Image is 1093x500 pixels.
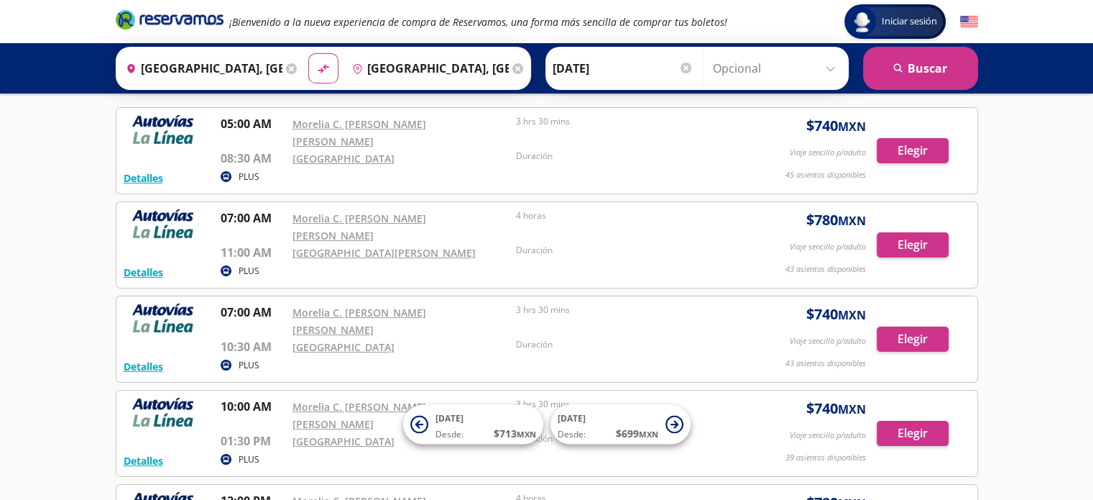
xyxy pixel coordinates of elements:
[239,453,259,466] p: PLUS
[790,147,866,159] p: Viaje sencillo p/adulto
[558,412,586,424] span: [DATE]
[116,9,223,30] i: Brand Logo
[221,150,285,167] p: 08:30 AM
[713,50,841,86] input: Opcional
[403,405,543,445] button: [DATE]Desde:$713MXN
[221,244,285,261] p: 11:00 AM
[790,241,866,253] p: Viaje sencillo p/adulto
[806,304,866,325] span: $ 740
[124,265,163,280] button: Detalles
[838,401,866,417] small: MXN
[124,171,163,186] button: Detalles
[516,398,733,411] p: 3 hrs 30 mins
[553,50,693,86] input: Elegir Fecha
[558,428,586,441] span: Desde:
[116,9,223,35] a: Brand Logo
[516,304,733,317] p: 3 hrs 30 mins
[838,213,866,229] small: MXN
[876,14,943,29] span: Iniciar sesión
[124,115,203,144] img: RESERVAMOS
[221,398,285,415] p: 10:00 AM
[516,150,733,163] p: Duración
[239,359,259,372] p: PLUS
[516,338,733,351] p: Duración
[239,265,259,278] p: PLUS
[877,327,949,352] button: Elegir
[124,359,163,374] button: Detalles
[292,306,426,337] a: Morelia C. [PERSON_NAME] [PERSON_NAME]
[516,115,733,128] p: 3 hrs 30 mins
[435,412,464,424] span: [DATE]
[863,47,978,90] button: Buscar
[124,209,203,238] img: RESERVAMOS
[494,426,536,441] span: $ 713
[221,338,285,355] p: 10:30 AM
[838,307,866,323] small: MXN
[435,428,464,441] span: Desde:
[292,246,476,260] a: [GEOGRAPHIC_DATA][PERSON_NAME]
[616,426,658,441] span: $ 699
[785,452,866,464] p: 39 asientos disponibles
[877,421,949,446] button: Elegir
[806,115,866,137] span: $ 740
[292,212,426,242] a: Morelia C. [PERSON_NAME] [PERSON_NAME]
[124,304,203,332] img: RESERVAMOS
[838,119,866,135] small: MXN
[239,171,259,183] p: PLUS
[292,340,395,354] a: [GEOGRAPHIC_DATA]
[221,209,285,227] p: 07:00 AM
[806,209,866,231] span: $ 780
[960,13,978,31] button: English
[877,138,949,163] button: Elegir
[221,432,285,450] p: 01:30 PM
[124,398,203,427] img: RESERVAMOS
[120,50,282,86] input: Buscar Origen
[790,429,866,442] p: Viaje sencillo p/adulto
[785,169,866,181] p: 45 asientos disponibles
[790,335,866,347] p: Viaje sencillo p/adulto
[292,117,426,148] a: Morelia C. [PERSON_NAME] [PERSON_NAME]
[221,115,285,132] p: 05:00 AM
[292,435,395,448] a: [GEOGRAPHIC_DATA]
[516,209,733,222] p: 4 horas
[124,453,163,468] button: Detalles
[292,400,426,431] a: Morelia C. [PERSON_NAME] [PERSON_NAME]
[550,405,691,445] button: [DATE]Desde:$699MXN
[785,358,866,370] p: 43 asientos disponibles
[639,429,658,440] small: MXN
[806,398,866,419] span: $ 740
[229,15,727,29] em: ¡Bienvenido a la nueva experiencia de compra de Reservamos, una forma más sencilla de comprar tus...
[221,304,285,321] p: 07:00 AM
[292,152,395,165] a: [GEOGRAPHIC_DATA]
[346,50,509,86] input: Buscar Destino
[785,263,866,276] p: 43 asientos disponibles
[516,244,733,257] p: Duración
[517,429,536,440] small: MXN
[877,232,949,258] button: Elegir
